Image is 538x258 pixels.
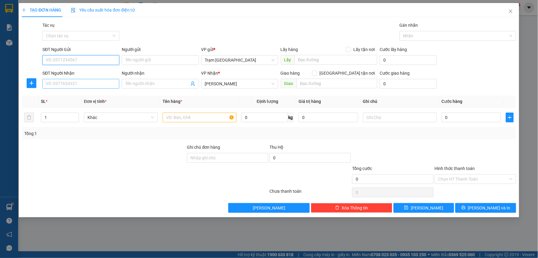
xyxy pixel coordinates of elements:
[27,78,36,88] button: plus
[461,205,466,210] span: printer
[201,71,218,76] span: VP Nhận
[201,46,278,53] div: VP gửi
[508,9,513,14] span: close
[361,96,439,107] th: Ghi chú
[205,79,275,88] span: Phan Thiết
[163,113,236,122] input: VD: Bàn, Ghế
[187,153,269,163] input: Ghi chú đơn hàng
[295,55,378,65] input: Dọc đường
[299,99,321,104] span: Giá trị hàng
[122,46,199,53] div: Người gửi
[281,55,295,65] span: Lấy
[42,70,119,76] div: SĐT Người Nhận
[281,79,297,88] span: Giao
[71,8,76,13] img: icon
[435,166,475,171] label: Hình thức thanh toán
[363,113,437,122] input: Ghi Chú
[442,99,463,104] span: Cước hàng
[299,113,358,122] input: 0
[42,23,54,28] label: Tác vụ
[42,46,119,53] div: SĐT Người Gửi
[269,145,283,150] span: Thu Hộ
[228,203,310,213] button: [PERSON_NAME]
[297,79,378,88] input: Dọc đường
[394,203,454,213] button: save[PERSON_NAME]
[506,113,513,122] button: plus
[380,47,407,52] label: Cước lấy hàng
[257,99,278,104] span: Định lượng
[506,115,513,120] span: plus
[468,205,510,211] span: [PERSON_NAME] và In
[281,47,298,52] span: Lấy hàng
[22,8,26,12] span: plus
[404,205,408,210] span: save
[352,166,372,171] span: Tổng cước
[163,99,182,104] span: Tên hàng
[41,99,46,104] span: SL
[455,203,516,213] button: printer[PERSON_NAME] và In
[335,205,339,210] span: delete
[22,8,61,12] span: TẠO ĐƠN HÀNG
[27,81,36,86] span: plus
[187,145,220,150] label: Ghi chú đơn hàng
[253,205,285,211] span: [PERSON_NAME]
[317,70,377,76] span: [GEOGRAPHIC_DATA] tận nơi
[269,188,352,199] div: Chưa thanh toán
[342,205,368,211] span: Xóa Thông tin
[281,71,300,76] span: Giao hàng
[71,8,135,12] span: Yêu cầu xuất hóa đơn điện tử
[380,79,437,89] input: Cước giao hàng
[288,113,294,122] span: kg
[351,46,377,53] span: Lấy tận nơi
[87,113,154,122] span: Khác
[24,113,34,122] button: delete
[24,130,208,137] div: Tổng: 1
[400,23,418,28] label: Gán nhãn
[411,205,443,211] span: [PERSON_NAME]
[311,203,392,213] button: deleteXóa Thông tin
[122,70,199,76] div: Người nhận
[190,81,195,86] span: user-add
[205,56,275,65] span: Trạm Sài Gòn
[84,99,107,104] span: Đơn vị tính
[380,55,437,65] input: Cước lấy hàng
[502,3,519,20] button: Close
[380,71,410,76] label: Cước giao hàng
